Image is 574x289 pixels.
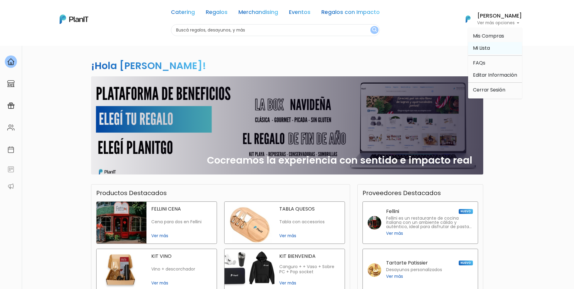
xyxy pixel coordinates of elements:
[468,84,522,96] a: Cerrar Sesión
[468,42,522,54] a: Mi Lista
[289,10,310,17] a: Eventos
[279,207,340,211] p: TABLA QUESOS
[91,59,206,72] h2: ¡Hola [PERSON_NAME]!
[473,45,490,51] span: Mi Lista
[386,230,403,237] span: Ver más
[151,233,212,239] span: Ver más
[60,15,88,24] img: PlanIt Logo
[362,189,441,197] h3: Proveedores Destacados
[7,124,15,131] img: people-662611757002400ad9ed0e3c099ab2801c6687ba6c219adb57efc949bc21e19d.svg
[477,13,522,19] h6: [PERSON_NAME]
[151,280,212,286] span: Ver más
[459,209,473,214] span: NUEVO
[386,209,399,214] p: Fellini
[468,69,522,81] a: Editar Información
[206,10,228,17] a: Regalos
[97,202,146,244] img: fellini cena
[96,201,217,244] a: fellini cena FELLINI CENA Cena para dos en Fellini Ver más
[459,261,473,265] span: NUEVO
[321,10,380,17] a: Regalos con Impacto
[279,254,340,259] p: KIT BIENVENIDA
[171,10,195,17] a: Catering
[238,10,278,17] a: Merchandising
[207,154,472,166] h2: Cocreamos la experiencia con sentido e impacto real
[151,207,212,211] p: FELLINI CENA
[368,263,381,277] img: tartarte patissier
[468,57,522,69] a: FAQs
[7,102,15,109] img: campaigns-02234683943229c281be62815700db0a1741e53638e28bf9629b52c665b00959.svg
[225,202,274,244] img: tabla quesos
[386,268,442,272] p: Desayunos personalizados
[151,219,212,224] p: Cena para dos en Fellini
[7,183,15,190] img: partners-52edf745621dab592f3b2c58e3bca9d71375a7ef29c3b500c9f145b62cc070d4.svg
[279,219,340,224] p: Tabla con accesorios
[473,32,504,39] span: Mis Compras
[151,254,212,259] p: KIT VINO
[151,267,212,272] p: Vino + descorchador
[7,146,15,153] img: calendar-87d922413cdce8b2cf7b7f5f62616a5cf9e4887200fb71536465627b3292af00.svg
[461,12,475,26] img: PlanIt Logo
[386,261,428,265] p: Tartarte Patissier
[31,6,87,18] div: ¿Necesitás ayuda?
[224,201,345,244] a: tabla quesos TABLA QUESOS Tabla con accesorios Ver más
[386,273,403,280] span: Ver más
[362,201,478,244] a: Fellini NUEVO Fellini es un restaurante de cocina italiana con un ambiente cálido y auténtico, id...
[171,24,380,36] input: Buscá regalos, desayunos, y más
[279,280,340,286] span: Ver más
[279,264,340,275] p: Canguro + + Vaso + Sobre PC + Pop socket
[279,233,340,239] span: Ver más
[96,189,167,197] h3: Productos Destacados
[477,21,522,25] p: Ver más opciones
[368,216,381,230] img: fellini
[386,216,473,229] p: Fellini es un restaurante de cocina italiana con un ambiente cálido y auténtico, ideal para disfr...
[468,30,522,42] a: Mis Compras
[458,11,522,27] button: PlanIt Logo [PERSON_NAME] Ver más opciones
[372,27,377,33] img: search_button-432b6d5273f82d61273b3651a40e1bd1b912527efae98b1b7a1b2c0702e16a8d.svg
[7,166,15,173] img: feedback-78b5a0c8f98aac82b08bfc38622c3050aee476f2c9584af64705fc4e61158814.svg
[7,80,15,87] img: marketplace-4ceaa7011d94191e9ded77b95e3339b90024bf715f7c57f8cf31f2d8c509eaba.svg
[7,58,15,65] img: home-e721727adea9d79c4d83392d1f703f7f8bce08238fde08b1acbfd93340b81755.svg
